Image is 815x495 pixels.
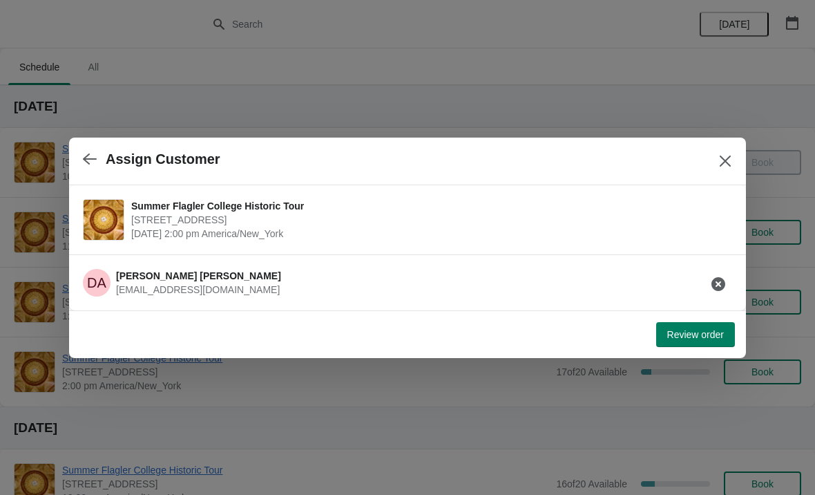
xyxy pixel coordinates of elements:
[667,329,724,340] span: Review order
[83,269,111,297] span: David
[87,275,106,290] text: DA
[713,149,738,174] button: Close
[131,227,725,241] span: [DATE] 2:00 pm America/New_York
[106,151,220,167] h2: Assign Customer
[131,213,725,227] span: [STREET_ADDRESS]
[84,200,124,240] img: Summer Flagler College Historic Tour | 74 King Street, St. Augustine, FL, USA | August 16 | 2:00 ...
[116,270,281,281] span: [PERSON_NAME] [PERSON_NAME]
[116,284,280,295] span: [EMAIL_ADDRESS][DOMAIN_NAME]
[656,322,735,347] button: Review order
[131,199,725,213] span: Summer Flagler College Historic Tour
